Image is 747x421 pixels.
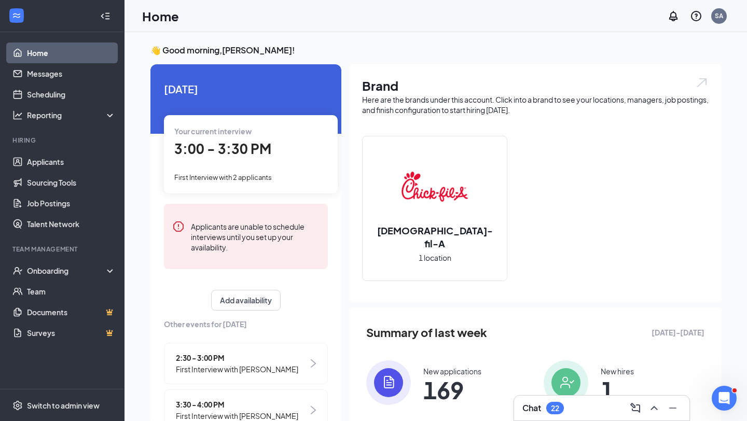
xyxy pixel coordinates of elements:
svg: Settings [12,400,23,411]
h3: 👋 Good morning, [PERSON_NAME] ! [150,45,721,56]
svg: QuestionInfo [690,10,702,22]
svg: UserCheck [12,265,23,276]
button: Minimize [665,400,681,416]
a: Messages [27,63,116,84]
svg: ChevronUp [648,402,660,414]
svg: ComposeMessage [629,402,642,414]
a: Job Postings [27,193,116,214]
img: icon [366,360,411,405]
span: [DATE] - [DATE] [652,327,704,338]
span: 2:30 - 3:00 PM [176,352,298,363]
span: [DATE] [164,81,328,97]
h1: Home [142,7,179,25]
svg: Notifications [667,10,680,22]
h1: Brand [362,77,709,94]
img: icon [544,360,588,405]
div: Reporting [27,110,116,120]
div: Switch to admin view [27,400,100,411]
div: Team Management [12,245,114,254]
div: Here are the brands under this account. Click into a brand to see your locations, managers, job p... [362,94,709,115]
div: 22 [551,404,559,413]
span: 1 location [419,252,451,263]
h2: [DEMOGRAPHIC_DATA]-fil-A [363,224,507,250]
a: Home [27,43,116,63]
span: First Interview with [PERSON_NAME] [176,363,298,375]
div: New hires [601,366,634,376]
a: Team [27,281,116,302]
span: Your current interview [174,127,252,136]
button: Add availability [211,290,281,311]
a: SurveysCrown [27,322,116,343]
div: Applicants are unable to schedule interviews until you set up your availability. [191,220,320,252]
svg: Error [172,220,185,233]
img: Chick-fil-A [402,153,468,220]
button: ComposeMessage [627,400,644,416]
div: SA [715,11,723,20]
a: Talent Network [27,214,116,234]
span: 1 [601,381,634,399]
a: DocumentsCrown [27,302,116,322]
svg: Analysis [12,110,23,120]
a: Applicants [27,151,116,172]
span: 169 [423,381,481,399]
div: New applications [423,366,481,376]
img: open.6027fd2a22e1237b5b06.svg [695,77,709,89]
span: First Interview with 2 applicants [174,173,272,181]
span: Summary of last week [366,324,487,342]
a: Sourcing Tools [27,172,116,193]
span: 3:30 - 4:00 PM [176,399,298,410]
a: Scheduling [27,84,116,105]
button: ChevronUp [646,400,662,416]
div: Hiring [12,136,114,145]
iframe: Intercom live chat [712,386,737,411]
span: Other events for [DATE] [164,318,328,330]
div: Onboarding [27,265,107,276]
h3: Chat [522,402,541,414]
svg: WorkstreamLogo [11,10,22,21]
span: 3:00 - 3:30 PM [174,140,271,157]
svg: Minimize [667,402,679,414]
svg: Collapse [100,11,110,21]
